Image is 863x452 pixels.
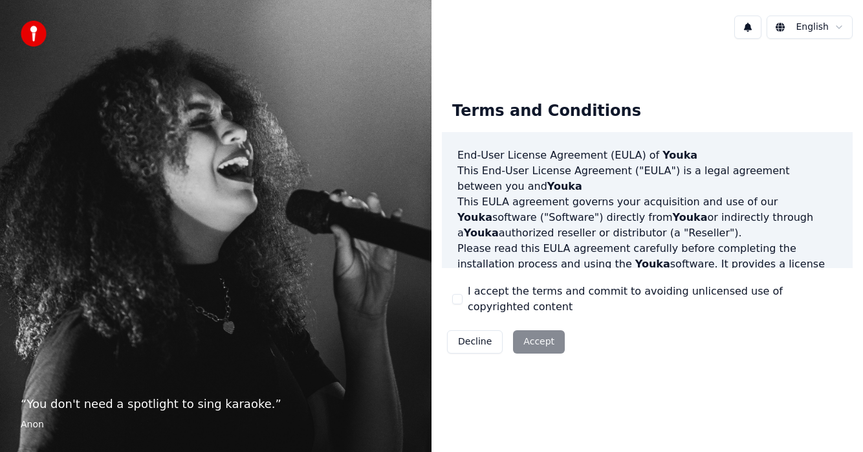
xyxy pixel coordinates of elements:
[21,21,47,47] img: youka
[442,91,651,132] div: Terms and Conditions
[662,149,697,161] span: Youka
[457,148,837,163] h3: End-User License Agreement (EULA) of
[464,227,499,239] span: Youka
[21,418,411,431] footer: Anon
[457,241,837,303] p: Please read this EULA agreement carefully before completing the installation process and using th...
[447,330,503,354] button: Decline
[457,194,837,241] p: This EULA agreement governs your acquisition and use of our software ("Software") directly from o...
[457,163,837,194] p: This End-User License Agreement ("EULA") is a legal agreement between you and
[673,211,708,223] span: Youka
[635,258,670,270] span: Youka
[457,211,492,223] span: Youka
[468,284,842,315] label: I accept the terms and commit to avoiding unlicensed use of copyrighted content
[547,180,582,192] span: Youka
[21,395,411,413] p: “ You don't need a spotlight to sing karaoke. ”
